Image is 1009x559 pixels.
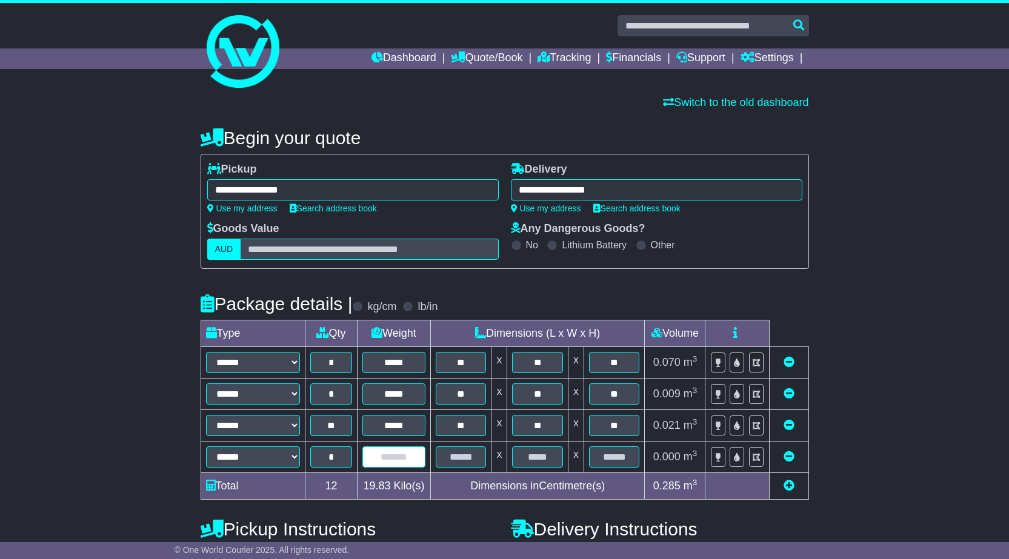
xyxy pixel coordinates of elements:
[207,203,278,213] a: Use my address
[430,473,645,500] td: Dimensions in Centimetre(s)
[784,451,794,463] a: Remove this item
[371,48,436,69] a: Dashboard
[491,442,507,473] td: x
[175,545,350,555] span: © One World Courier 2025. All rights reserved.
[676,48,725,69] a: Support
[653,419,681,431] span: 0.021
[290,203,377,213] a: Search address book
[207,239,241,260] label: AUD
[538,48,591,69] a: Tracking
[358,473,431,500] td: Kilo(s)
[593,203,681,213] a: Search address book
[418,300,438,314] label: lb/in
[684,480,698,492] span: m
[526,239,538,251] label: No
[693,354,698,363] sup: 3
[511,163,567,176] label: Delivery
[363,480,390,492] span: 19.83
[568,347,584,379] td: x
[684,388,698,400] span: m
[430,320,645,347] td: Dimensions (L x W x H)
[511,222,645,236] label: Any Dangerous Goods?
[358,320,431,347] td: Weight
[693,417,698,426] sup: 3
[653,451,681,463] span: 0.000
[511,203,581,213] a: Use my address
[367,300,396,314] label: kg/cm
[568,442,584,473] td: x
[201,473,305,500] td: Total
[693,386,698,395] sup: 3
[684,451,698,463] span: m
[653,480,681,492] span: 0.285
[784,480,794,492] a: Add new item
[651,239,675,251] label: Other
[568,410,584,442] td: x
[693,478,698,487] sup: 3
[491,410,507,442] td: x
[693,449,698,458] sup: 3
[201,519,499,539] h4: Pickup Instructions
[784,388,794,400] a: Remove this item
[784,356,794,368] a: Remove this item
[784,419,794,431] a: Remove this item
[491,379,507,410] td: x
[568,379,584,410] td: x
[645,320,705,347] td: Volume
[201,320,305,347] td: Type
[653,388,681,400] span: 0.009
[562,239,627,251] label: Lithium Battery
[606,48,661,69] a: Financials
[207,163,257,176] label: Pickup
[305,473,357,500] td: 12
[741,48,794,69] a: Settings
[491,347,507,379] td: x
[201,128,809,148] h4: Begin your quote
[305,320,357,347] td: Qty
[684,356,698,368] span: m
[653,356,681,368] span: 0.070
[684,419,698,431] span: m
[511,519,809,539] h4: Delivery Instructions
[207,222,279,236] label: Goods Value
[451,48,522,69] a: Quote/Book
[663,96,808,108] a: Switch to the old dashboard
[201,294,353,314] h4: Package details |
